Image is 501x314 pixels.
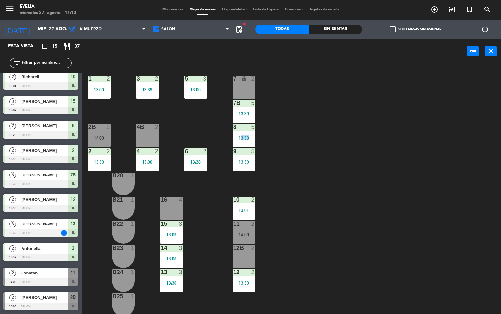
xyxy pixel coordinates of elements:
[71,73,75,81] span: 10
[431,6,438,13] i: add_circle_outline
[251,124,255,130] div: 5
[71,97,75,105] span: 15
[155,148,159,154] div: 2
[233,208,255,213] div: 13:01
[251,76,255,82] div: 2
[448,6,456,13] i: exit_to_app
[179,221,183,227] div: 3
[9,123,16,129] span: 2
[233,245,234,251] div: 12B
[242,22,246,26] span: fiber_manual_record
[155,124,159,130] div: 2
[250,8,282,11] span: Lista de Espera
[160,281,183,285] div: 13:30
[203,148,207,154] div: 2
[235,25,243,33] span: pending_actions
[184,87,207,92] div: 13:00
[131,269,135,275] div: 1
[21,98,68,105] span: [PERSON_NAME]
[390,26,396,32] span: check_box_outline_blank
[184,160,207,164] div: 13:28
[233,76,234,82] div: 7
[71,195,75,203] span: 12
[131,221,135,227] div: 1
[251,245,255,251] div: 2
[20,10,76,16] div: miércoles 27. agosto - 14:13
[9,221,16,227] span: 3
[233,124,234,130] div: 8
[251,100,255,106] div: 5
[282,8,306,11] span: Pre-acceso
[186,8,219,11] span: Mapa de mesas
[155,76,159,82] div: 2
[233,148,234,154] div: 9
[52,43,57,50] span: 15
[469,47,477,55] i: power_input
[203,76,207,82] div: 3
[485,46,497,56] button: close
[233,197,234,203] div: 10
[63,42,71,50] i: restaurant
[107,148,111,154] div: 2
[21,172,68,178] span: [PERSON_NAME]
[21,270,68,276] span: Jonatan
[9,74,16,80] span: 2
[306,8,342,11] span: Tarjetas de regalo
[21,74,68,80] span: Richareli
[74,43,80,50] span: 37
[179,269,183,275] div: 3
[251,148,255,154] div: 5
[481,25,489,33] i: power_settings_new
[21,221,68,227] span: [PERSON_NAME]
[9,147,16,154] span: 2
[41,42,49,50] i: crop_square
[107,124,111,130] div: 2
[131,293,135,299] div: 1
[251,221,255,227] div: 2
[21,147,68,154] span: [PERSON_NAME]
[219,8,250,11] span: Disponibilidad
[9,245,16,252] span: 2
[70,293,76,301] span: 2B
[72,122,74,130] span: 6
[161,27,175,32] span: SALON
[136,87,159,92] div: 13:39
[136,160,159,164] div: 13:00
[251,197,255,203] div: 2
[233,160,255,164] div: 13:30
[21,294,68,301] span: [PERSON_NAME]
[483,6,491,13] i: search
[233,269,234,275] div: 12
[159,8,186,11] span: Mis reservas
[9,270,16,276] span: 2
[233,100,234,106] div: 7B
[70,171,76,179] span: 7B
[21,59,71,67] input: Filtrar por nombre...
[9,172,16,178] span: 5
[9,294,16,301] span: 2
[309,25,362,34] div: Sin sentar
[241,76,247,81] i: lock
[88,87,111,92] div: 13:00
[21,196,68,203] span: [PERSON_NAME]
[21,123,68,129] span: [PERSON_NAME]
[13,59,21,67] i: filter_list
[467,46,479,56] button: power_input
[88,160,111,164] div: 13:30
[72,146,74,154] span: 2
[251,269,255,275] div: 2
[131,245,135,251] div: 1
[179,197,183,203] div: 4
[131,173,135,178] div: 1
